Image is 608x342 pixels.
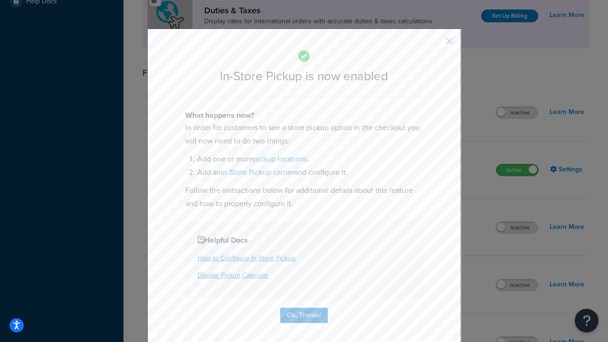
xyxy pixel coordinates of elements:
li: Add one or more . [197,152,423,166]
h4: What happens now? [185,110,423,121]
p: Follow the instructions below for additional details about this feature and how to properly confi... [185,184,423,210]
p: In order for customers to see a store pickup option in the checkout you will now need to do two t... [185,121,423,148]
button: Ok, Thanks! [280,308,328,323]
a: Display Pickup Calendar [198,270,268,280]
a: In-Store Pickup carrier [221,167,294,178]
h4: Helpful Docs [198,235,410,246]
a: pickup locations [253,153,307,164]
h2: In-Store Pickup is now enabled [185,69,423,83]
a: How to Configure In-Store Pickup [198,253,295,263]
li: Add an and configure it. [197,166,423,179]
